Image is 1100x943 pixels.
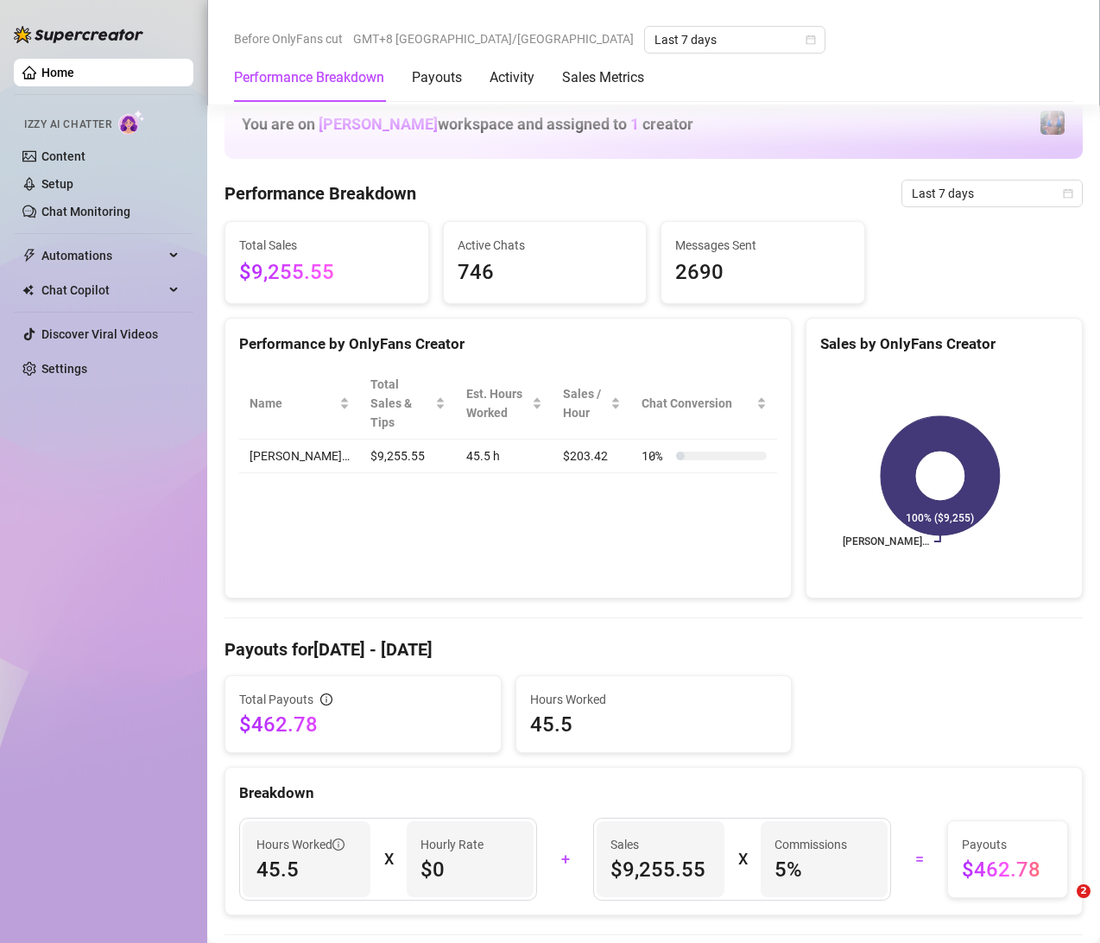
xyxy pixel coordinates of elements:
[1040,111,1065,135] img: Jaylie
[738,845,747,873] div: X
[420,835,484,854] article: Hourly Rate
[239,711,487,738] span: $462.78
[553,368,631,440] th: Sales / Hour
[530,690,778,709] span: Hours Worked
[420,856,521,883] span: $0
[256,856,357,883] span: 45.5
[41,276,164,304] span: Chat Copilot
[456,440,553,473] td: 45.5 h
[562,67,644,88] div: Sales Metrics
[332,839,345,851] span: info-circle
[360,440,456,473] td: $9,255.55
[654,27,815,53] span: Last 7 days
[642,446,669,465] span: 10 %
[912,180,1072,206] span: Last 7 days
[319,115,438,133] span: [PERSON_NAME]
[22,284,34,296] img: Chat Copilot
[1063,188,1073,199] span: calendar
[14,26,143,43] img: logo-BBDzfeDw.svg
[239,236,414,255] span: Total Sales
[242,115,693,134] h1: You are on workspace and assigned to creator
[239,368,360,440] th: Name
[642,394,753,413] span: Chat Conversion
[41,149,85,163] a: Content
[24,117,111,133] span: Izzy AI Chatter
[1077,884,1091,898] span: 2
[250,394,336,413] span: Name
[353,26,634,52] span: GMT+8 [GEOGRAPHIC_DATA]/[GEOGRAPHIC_DATA]
[41,327,158,341] a: Discover Viral Videos
[41,205,130,218] a: Chat Monitoring
[370,375,432,432] span: Total Sales & Tips
[630,115,639,133] span: 1
[530,711,778,738] span: 45.5
[610,856,711,883] span: $9,255.55
[610,835,711,854] span: Sales
[1041,884,1083,926] iframe: Intercom live chat
[320,693,332,706] span: info-circle
[675,236,850,255] span: Messages Sent
[458,236,633,255] span: Active Chats
[774,835,847,854] article: Commissions
[41,66,74,79] a: Home
[234,67,384,88] div: Performance Breakdown
[806,35,816,45] span: calendar
[239,440,360,473] td: [PERSON_NAME]…
[22,249,36,263] span: thunderbolt
[239,690,313,709] span: Total Payouts
[901,845,937,873] div: =
[239,256,414,289] span: $9,255.55
[239,332,777,356] div: Performance by OnlyFans Creator
[962,835,1053,854] span: Payouts
[490,67,534,88] div: Activity
[675,256,850,289] span: 2690
[41,362,87,376] a: Settings
[360,368,456,440] th: Total Sales & Tips
[563,384,607,422] span: Sales / Hour
[239,782,1068,805] div: Breakdown
[631,368,777,440] th: Chat Conversion
[843,535,929,547] text: [PERSON_NAME]…
[962,856,1053,883] span: $462.78
[547,845,583,873] div: +
[256,835,345,854] span: Hours Worked
[118,110,145,135] img: AI Chatter
[412,67,462,88] div: Payouts
[820,332,1068,356] div: Sales by OnlyFans Creator
[384,845,393,873] div: X
[774,856,875,883] span: 5 %
[41,177,73,191] a: Setup
[234,26,343,52] span: Before OnlyFans cut
[41,242,164,269] span: Automations
[553,440,631,473] td: $203.42
[224,637,1083,661] h4: Payouts for [DATE] - [DATE]
[224,181,416,206] h4: Performance Breakdown
[458,256,633,289] span: 746
[466,384,528,422] div: Est. Hours Worked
